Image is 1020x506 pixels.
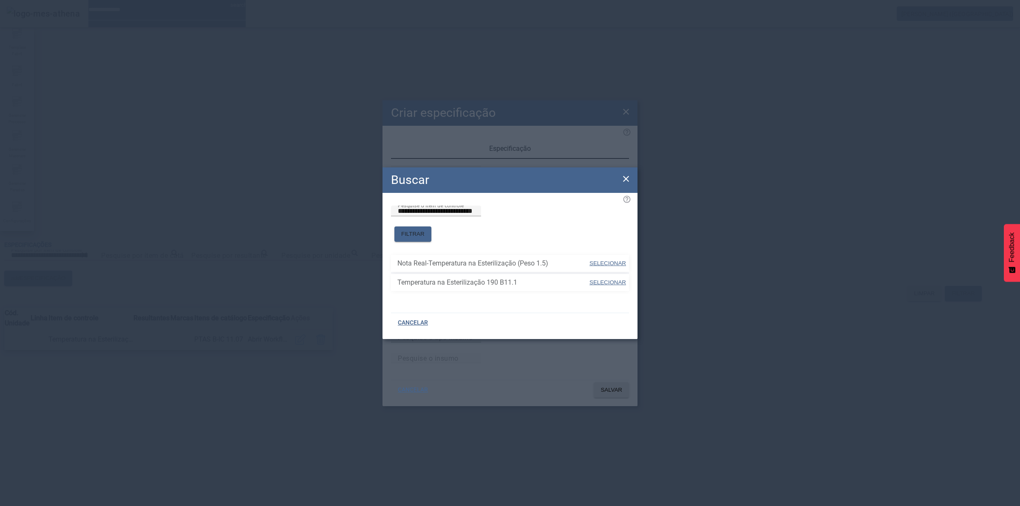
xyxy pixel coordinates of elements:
button: FILTRAR [394,226,431,242]
span: SELECIONAR [589,260,626,266]
span: Nota Real-Temperatura na Esterilização (Peso 1.5) [397,258,589,269]
span: Temperatura na Esterilização 190 B11.1 [397,277,589,288]
span: FILTRAR [401,230,425,238]
span: SELECIONAR [589,279,626,286]
span: Feedback [1008,232,1016,262]
button: SALVAR [594,382,629,398]
button: SELECIONAR [589,256,627,271]
span: SALVAR [601,386,622,394]
mat-label: Pesquise o item de controle [398,202,464,208]
button: Feedback - Mostrar pesquisa [1004,224,1020,282]
button: CANCELAR [391,382,435,398]
button: SELECIONAR [589,275,627,290]
h2: Buscar [391,171,429,189]
button: CANCELAR [391,315,435,331]
span: CANCELAR [398,319,428,327]
span: CANCELAR [398,386,428,394]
